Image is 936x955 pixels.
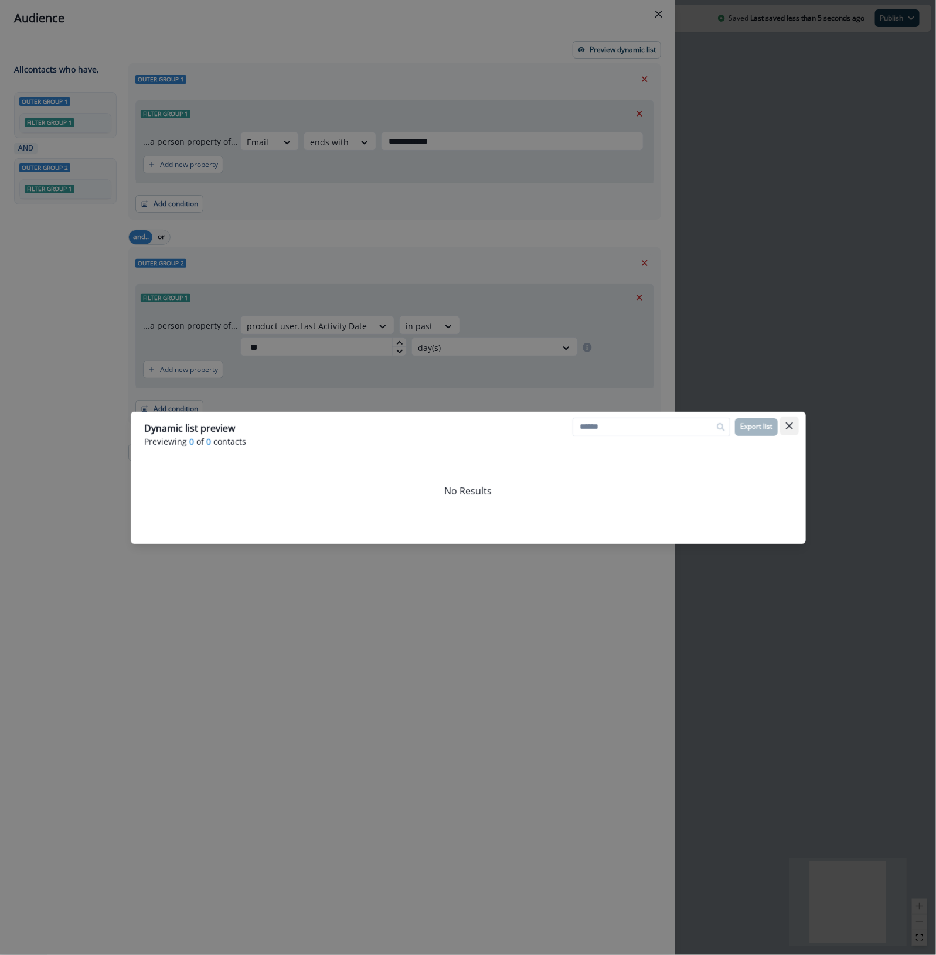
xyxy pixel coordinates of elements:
button: Export list [735,418,778,436]
p: Export list [740,422,772,431]
p: Dynamic list preview [145,421,236,435]
button: Close [780,417,799,435]
p: No Results [444,484,492,498]
p: Previewing of contacts [145,435,792,448]
span: 0 [190,435,195,448]
span: 0 [207,435,212,448]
